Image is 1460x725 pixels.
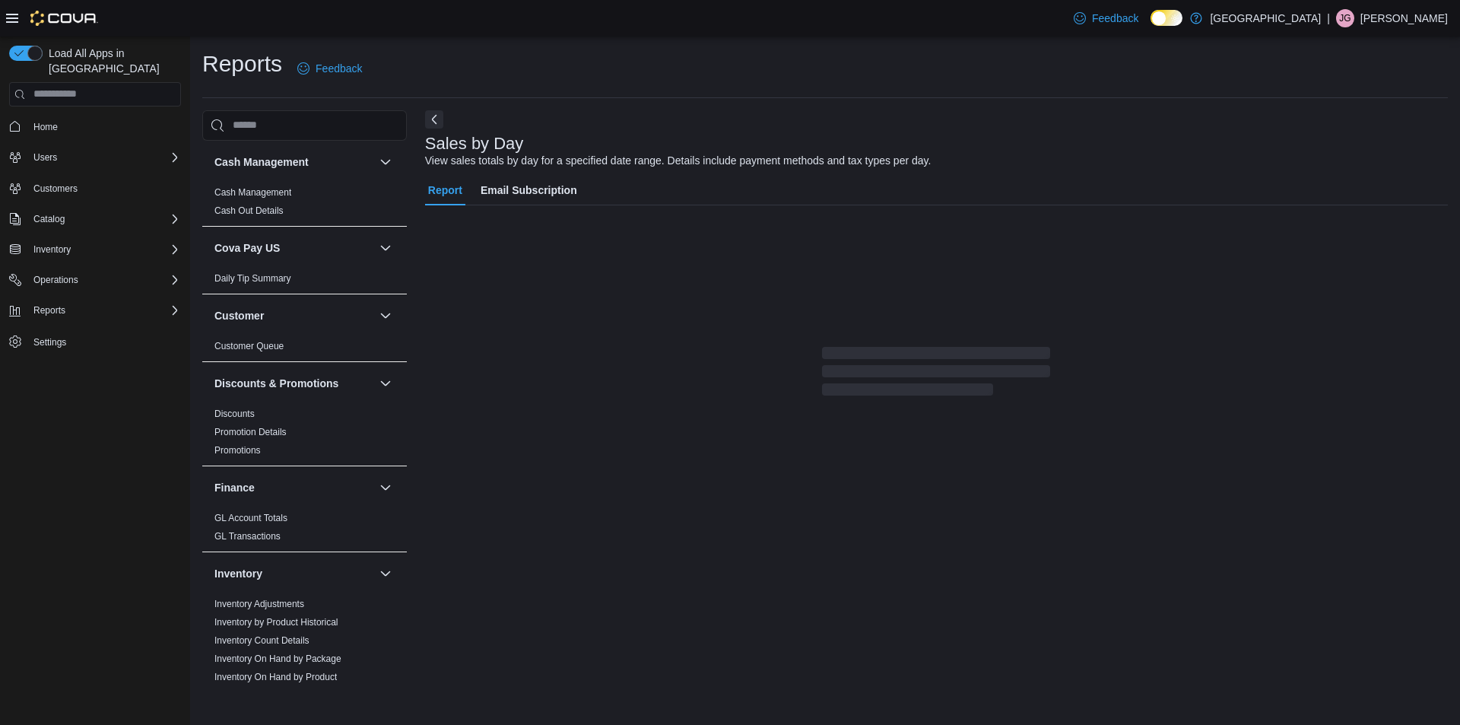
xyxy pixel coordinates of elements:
span: Home [27,117,181,136]
button: Discounts & Promotions [376,374,395,393]
a: Cash Management [214,187,291,198]
nav: Complex example [9,110,181,393]
span: Settings [27,332,181,351]
a: Promotions [214,445,261,456]
span: Inventory On Hand by Package [214,653,341,665]
div: Jesus Gonzalez [1336,9,1354,27]
p: | [1327,9,1330,27]
a: Discounts [214,409,255,419]
span: Inventory Count Details [214,634,309,647]
span: Operations [33,274,78,286]
p: [PERSON_NAME] [1360,9,1448,27]
span: Report [428,175,462,205]
div: Customer [202,337,407,361]
div: Discounts & Promotions [202,405,407,466]
span: Email Subscription [481,175,577,205]
button: Catalog [3,208,187,230]
span: Home [33,121,58,133]
span: Loading [822,350,1050,399]
p: [GEOGRAPHIC_DATA] [1210,9,1321,27]
span: Inventory On Hand by Product [214,671,337,683]
span: Load All Apps in [GEOGRAPHIC_DATA] [43,46,181,76]
span: Promotion Details [214,426,287,438]
button: Inventory [376,564,395,583]
button: Inventory [3,239,187,260]
span: Daily Tip Summary [214,272,291,285]
a: Inventory On Hand by Product [214,672,337,682]
span: Discounts [214,408,255,420]
button: Customer [214,308,373,323]
span: Inventory by Product Historical [214,616,338,628]
button: Home [3,116,187,138]
button: Cash Management [214,154,373,170]
button: Finance [214,480,373,495]
button: Next [425,110,443,129]
a: Inventory by Product Historical [214,617,338,628]
a: Inventory Count Details [214,635,309,646]
a: Inventory Adjustments [214,599,304,609]
button: Customer [376,307,395,325]
a: Home [27,118,64,136]
button: Reports [3,300,187,321]
div: Cova Pay US [202,269,407,294]
span: Inventory [27,240,181,259]
button: Inventory [214,566,373,581]
span: Catalog [27,210,181,228]
button: Inventory [27,240,77,259]
h3: Customer [214,308,264,323]
h3: Inventory [214,566,262,581]
span: Users [33,151,57,164]
a: Inventory On Hand by Package [214,653,341,664]
a: GL Transactions [214,531,281,542]
button: Finance [376,479,395,497]
a: Daily Tip Summary [214,273,291,284]
button: Users [27,148,63,167]
span: Cash Management [214,186,291,199]
span: Reports [27,301,181,320]
span: Customers [27,179,181,198]
h3: Cash Management [214,154,309,170]
span: Feedback [1092,11,1138,26]
button: Reports [27,301,71,320]
span: Reports [33,304,65,316]
a: Customers [27,180,84,198]
span: JG [1339,9,1350,27]
button: Operations [3,269,187,291]
span: Feedback [316,61,362,76]
span: GL Transactions [214,530,281,542]
h1: Reports [202,49,282,79]
button: Cova Pay US [214,240,373,256]
span: Users [27,148,181,167]
button: Cash Management [376,153,395,171]
a: Feedback [291,53,368,84]
span: Customer Queue [214,340,284,352]
button: Cova Pay US [376,239,395,257]
span: Operations [27,271,181,289]
span: Inventory Adjustments [214,598,304,610]
div: Cash Management [202,183,407,226]
h3: Finance [214,480,255,495]
span: Promotions [214,444,261,456]
span: GL Account Totals [214,512,287,524]
button: Catalog [27,210,71,228]
span: Cash Out Details [214,205,284,217]
a: Feedback [1068,3,1144,33]
img: Cova [30,11,98,26]
a: Cash Out Details [214,205,284,216]
button: Settings [3,330,187,352]
a: Promotion Details [214,427,287,437]
h3: Sales by Day [425,135,524,153]
button: Users [3,147,187,168]
h3: Discounts & Promotions [214,376,338,391]
span: Settings [33,336,66,348]
a: GL Account Totals [214,513,287,523]
a: Settings [27,333,72,351]
button: Customers [3,177,187,199]
input: Dark Mode [1151,10,1182,26]
span: Catalog [33,213,65,225]
h3: Cova Pay US [214,240,280,256]
div: Finance [202,509,407,552]
button: Operations [27,271,84,289]
span: Customers [33,183,78,195]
